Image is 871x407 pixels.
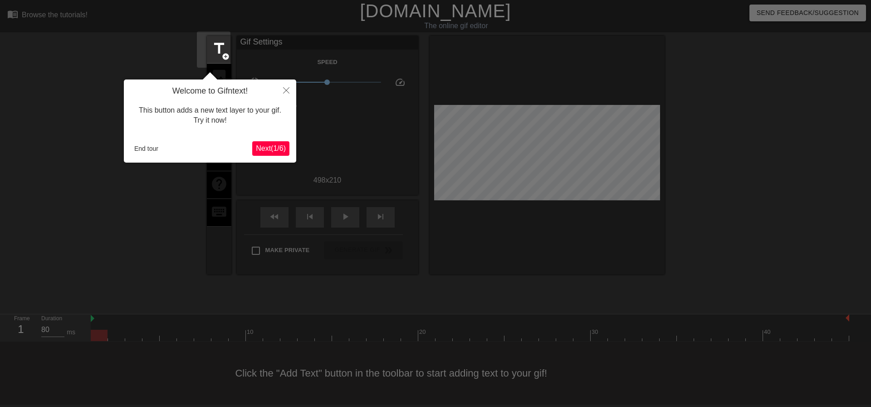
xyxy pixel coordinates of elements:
[131,86,289,96] h4: Welcome to Gifntext!
[252,141,289,156] button: Next
[131,142,162,155] button: End tour
[256,144,286,152] span: Next ( 1 / 6 )
[131,96,289,135] div: This button adds a new text layer to your gif. Try it now!
[276,79,296,100] button: Close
